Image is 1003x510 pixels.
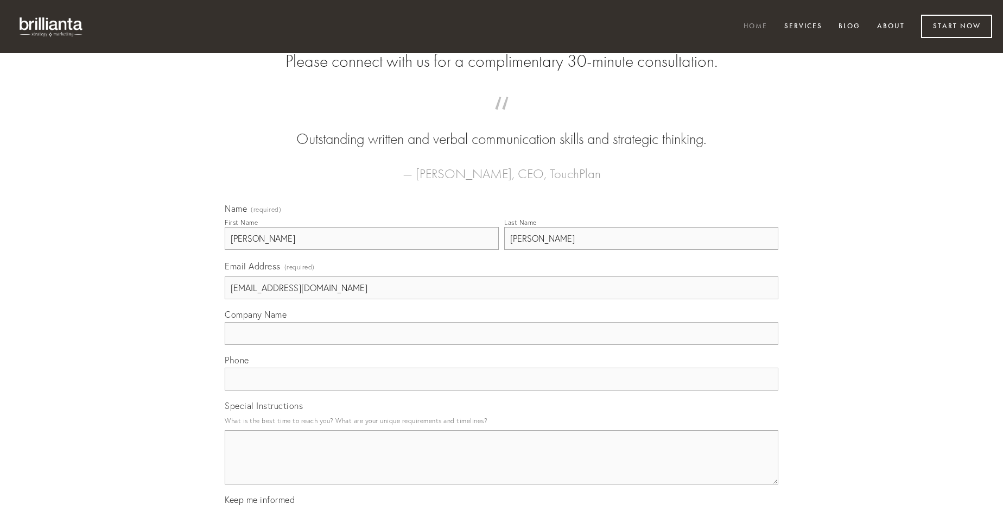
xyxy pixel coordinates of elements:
[737,18,775,36] a: Home
[225,413,778,428] p: What is the best time to reach you? What are your unique requirements and timelines?
[225,51,778,72] h2: Please connect with us for a complimentary 30-minute consultation.
[225,494,295,505] span: Keep me informed
[242,108,761,150] blockquote: Outstanding written and verbal communication skills and strategic thinking.
[225,309,287,320] span: Company Name
[11,11,92,42] img: brillianta - research, strategy, marketing
[284,260,315,274] span: (required)
[251,206,281,213] span: (required)
[870,18,912,36] a: About
[777,18,829,36] a: Services
[242,108,761,129] span: “
[225,400,303,411] span: Special Instructions
[225,218,258,226] div: First Name
[921,15,992,38] a: Start Now
[225,203,247,214] span: Name
[242,150,761,185] figcaption: — [PERSON_NAME], CEO, TouchPlan
[831,18,867,36] a: Blog
[225,261,281,272] span: Email Address
[504,218,537,226] div: Last Name
[225,355,249,366] span: Phone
